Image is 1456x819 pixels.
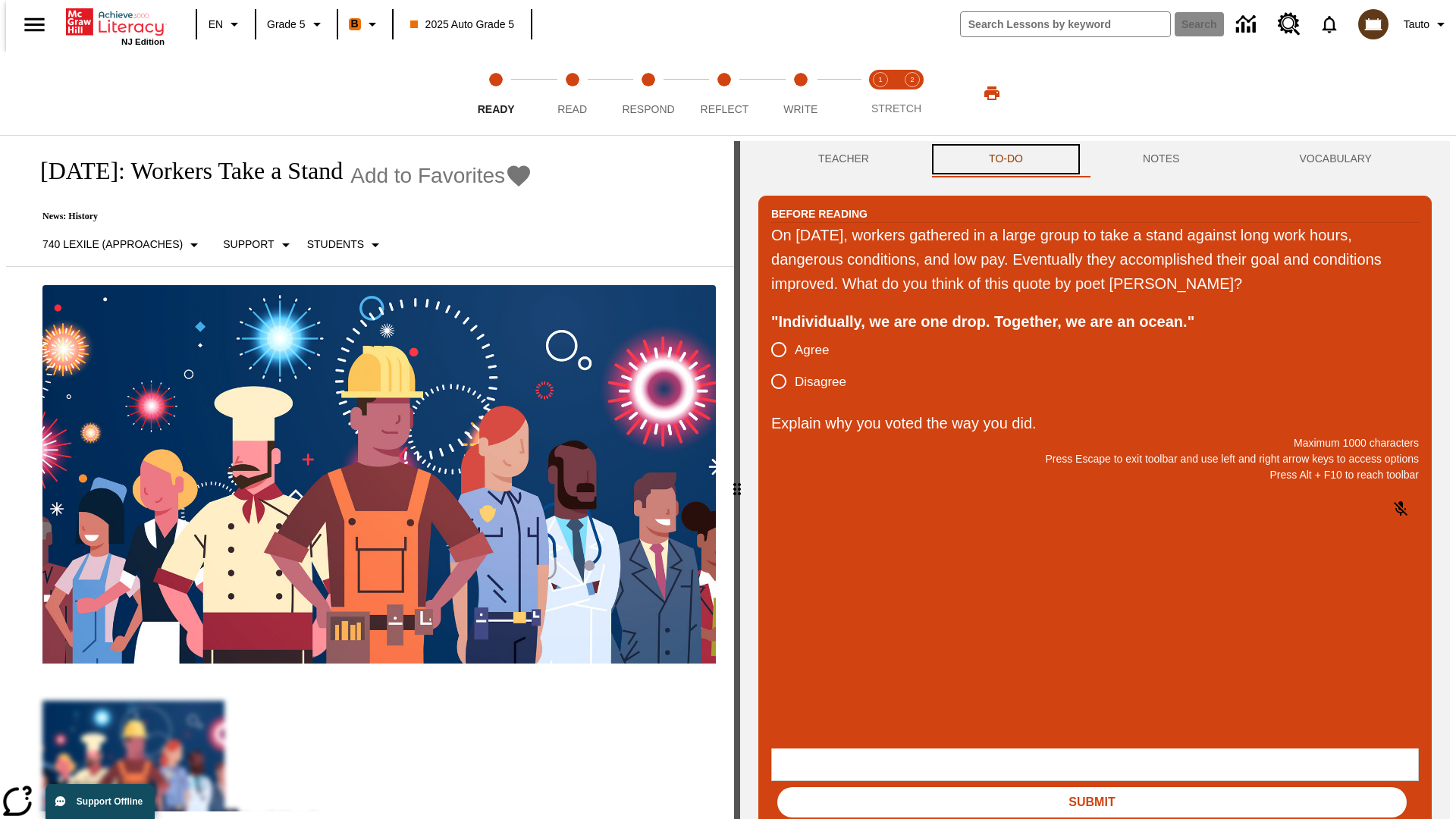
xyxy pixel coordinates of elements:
[771,206,868,222] h2: Before Reading
[783,103,817,115] span: Write
[350,162,532,189] button: Add to Favorites - Labor Day: Workers Take a Stand
[968,80,1016,107] button: Print
[890,52,934,135] button: Stretch Respond step 2 of 2
[1239,141,1432,177] button: VOCABULARY
[45,784,155,819] button: Support Offline
[478,103,515,115] span: Ready
[771,411,1419,435] p: Explain why you voted the way you did.
[223,237,274,253] p: Support
[42,285,716,664] img: A banner with a blue background shows an illustrated row of diverse men and women dressed in clot...
[343,11,388,38] button: Boost Class color is orange. Change class color
[771,223,1419,296] div: On [DATE], workers gathered in a large group to take a stand against long work hours, dangerous c...
[1269,4,1310,45] a: Resource Center, Will open in new tab
[1358,9,1389,39] img: avatar image
[6,141,734,811] div: reading
[1227,4,1269,45] a: Data Center
[350,164,505,188] span: Add to Favorites
[1404,17,1429,33] span: Tauto
[734,141,740,819] div: Press Enter or Spacebar and then press right and left arrow keys to move the slider
[910,76,914,83] text: 2
[12,2,57,47] button: Open side menu
[777,787,1407,817] button: Submit
[740,141,1450,819] div: activity
[6,12,221,26] body: Explain why you voted the way you did. Maximum 1000 characters Press Alt + F10 to reach toolbar P...
[795,340,829,360] span: Agree
[307,237,364,253] p: Students
[758,141,1432,177] div: Instructional Panel Tabs
[795,372,846,392] span: Disagree
[202,11,250,38] button: Language: EN, Select a language
[301,231,391,259] button: Select Student
[758,141,929,177] button: Teacher
[757,52,845,135] button: Write step 5 of 5
[557,103,587,115] span: Read
[1382,491,1419,527] button: Click to activate and allow voice recognition
[66,5,165,46] div: Home
[771,451,1419,467] p: Press Escape to exit toolbar and use left and right arrow keys to access options
[77,796,143,807] span: Support Offline
[771,309,1419,334] div: "Individually, we are one drop. Together, we are an ocean."
[24,211,532,222] p: News: History
[209,17,223,33] span: EN
[1349,5,1398,44] button: Select a new avatar
[858,52,902,135] button: Stretch Read step 1 of 2
[261,11,332,38] button: Grade: Grade 5, Select a grade
[961,12,1170,36] input: search field
[929,141,1083,177] button: TO-DO
[604,52,692,135] button: Respond step 3 of 5
[410,17,515,33] span: 2025 Auto Grade 5
[1310,5,1349,44] a: Notifications
[1398,11,1456,38] button: Profile/Settings
[24,157,343,185] h1: [DATE]: Workers Take a Stand
[771,334,858,397] div: poll
[452,52,540,135] button: Ready step 1 of 5
[42,237,183,253] p: 740 Lexile (Approaches)
[528,52,616,135] button: Read step 2 of 5
[36,231,209,259] button: Select Lexile, 740 Lexile (Approaches)
[771,467,1419,483] p: Press Alt + F10 to reach toolbar
[622,103,674,115] span: Respond
[121,37,165,46] span: NJ Edition
[701,103,749,115] span: Reflect
[871,102,921,115] span: STRETCH
[351,14,359,33] span: B
[1083,141,1239,177] button: NOTES
[771,435,1419,451] p: Maximum 1000 characters
[680,52,768,135] button: Reflect step 4 of 5
[878,76,882,83] text: 1
[267,17,306,33] span: Grade 5
[217,231,300,259] button: Scaffolds, Support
